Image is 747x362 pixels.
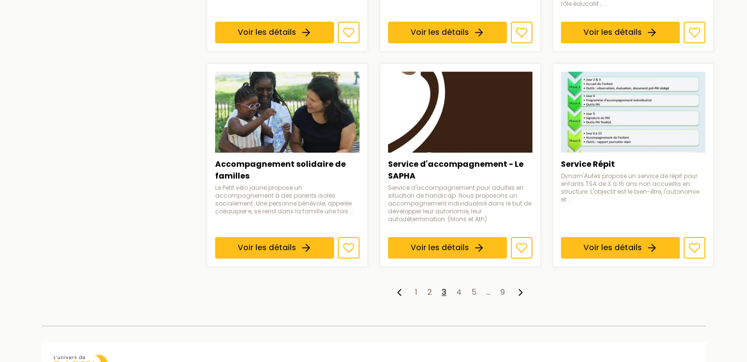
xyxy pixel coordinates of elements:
a: Voir les détails [388,237,507,259]
a: Voir les détails [388,22,507,43]
button: Ajouter aux favoris [684,22,705,43]
a: Voir les détails [215,237,334,259]
button: Ajouter aux favoris [338,22,360,43]
a: 3 [442,286,446,298]
button: Ajouter aux favoris [511,22,532,43]
a: Voir les détails [215,22,334,43]
button: Ajouter aux favoris [338,237,360,259]
button: Ajouter aux favoris [511,237,532,259]
a: 5 [471,286,476,298]
a: Voir les détails [561,22,680,43]
li: … [486,286,491,298]
a: 9 [500,286,505,298]
a: Voir les détails [561,237,680,259]
a: 4 [456,286,462,298]
a: 1 [415,286,417,298]
button: Ajouter aux favoris [684,237,705,259]
a: 2 [427,286,432,298]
